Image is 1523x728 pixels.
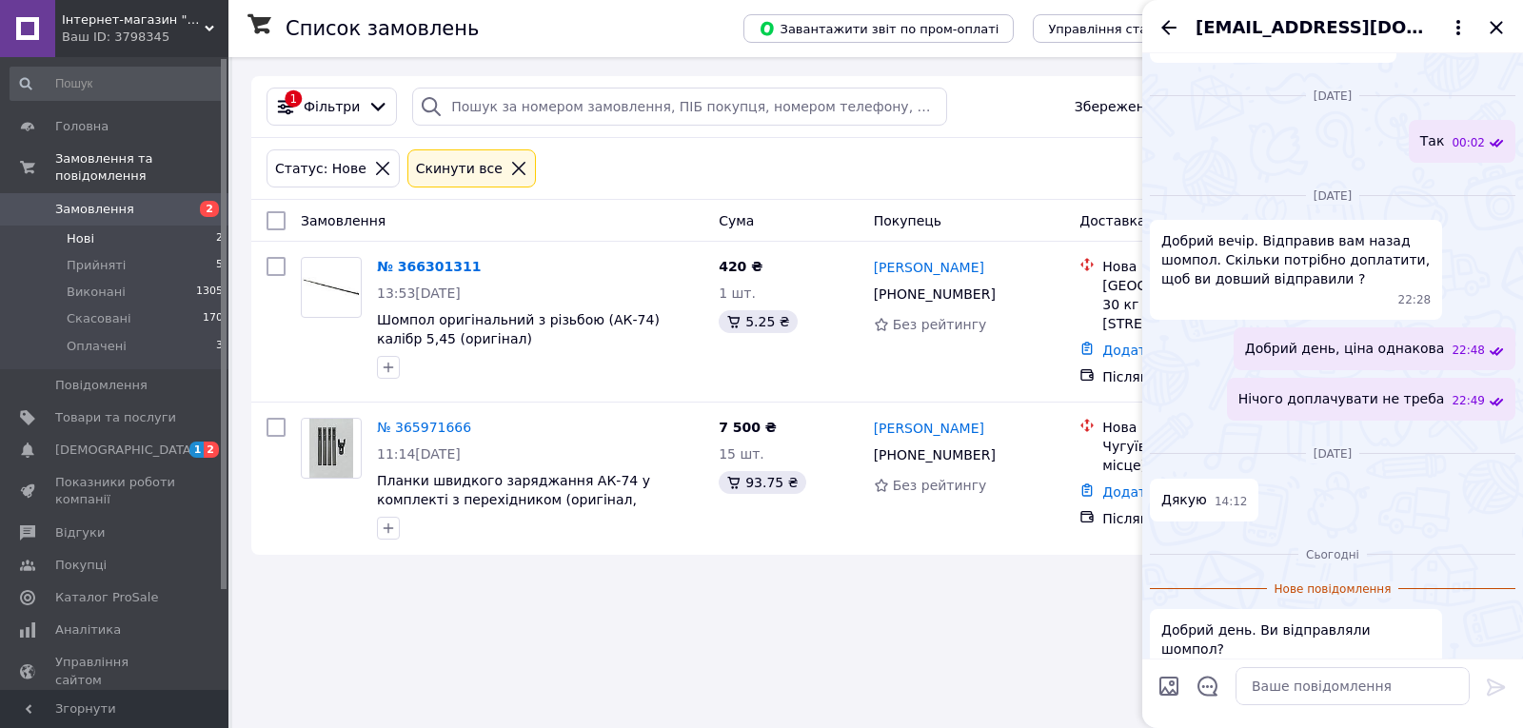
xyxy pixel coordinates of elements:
span: Управління статусами [1048,22,1194,36]
span: 22:49 06.10.2025 [1452,393,1485,409]
span: [DATE] [1306,188,1360,205]
div: Ваш ID: 3798345 [62,29,228,46]
div: Післяплата [1102,509,1312,528]
a: Фото товару [301,418,362,479]
div: Післяплата [1102,367,1312,386]
span: [EMAIL_ADDRESS][DOMAIN_NAME] [1196,15,1432,40]
div: Статус: Нове [271,158,370,179]
span: 14:12 08.10.2025 [1215,494,1248,510]
div: 93.75 ₴ [719,471,805,494]
span: 5 [216,257,223,274]
span: 2 [200,201,219,217]
span: Управління сайтом [55,654,176,688]
div: Нова Пошта [1102,418,1312,437]
span: Покупець [874,213,941,228]
span: Товари та послуги [55,409,176,426]
span: Збережені фільтри: [1075,97,1214,116]
button: [EMAIL_ADDRESS][DOMAIN_NAME] [1196,15,1470,40]
span: Фільтри [304,97,360,116]
span: Добрий день, ціна однакова [1245,339,1445,359]
span: Замовлення [301,213,386,228]
span: Доставка та оплата [1079,213,1219,228]
span: Виконані [67,284,126,301]
button: Назад [1157,16,1180,39]
button: Закрити [1485,16,1508,39]
span: Каталог ProSale [55,589,158,606]
span: 2 [204,442,219,458]
span: 1 [189,442,205,458]
span: 13:53[DATE] [377,285,461,301]
span: Нове повідомлення [1267,581,1399,598]
span: Прийняті [67,257,126,274]
div: [PHONE_NUMBER] [870,281,999,307]
span: [DATE] [1306,89,1360,105]
span: Добрий день. Ви відправляли шомпол? [1161,620,1431,659]
a: [PERSON_NAME] [874,258,984,277]
span: Нові [67,230,94,247]
span: Cума [719,213,754,228]
span: Без рейтингу [893,478,987,493]
a: № 366301311 [377,259,481,274]
span: 420 ₴ [719,259,762,274]
input: Пошук [10,67,225,101]
img: Фото товару [302,272,361,303]
span: Добрий вечір. Відправив вам назад шомпол. Скільки потрібно доплатити, щоб ви довший відправили ? [1161,231,1431,288]
span: 170 [203,310,223,327]
span: Головна [55,118,109,135]
a: Додати ЕН [1102,343,1177,358]
a: Шомпол оригінальний з різьбою (АК-74) калібр 5,45 (оригінал) [377,312,660,346]
a: № 365971666 [377,420,471,435]
h1: Список замовлень [286,17,479,40]
div: 06.10.2025 [1150,186,1515,205]
div: [PHONE_NUMBER] [870,442,999,468]
span: Покупці [55,557,107,574]
a: Планки швидкого заряджання АК-74 у комплекті з перехідником (оригінал, радянського виробництва) [377,473,650,526]
span: Інтернет-магазин "ТСК Едельвейс" [62,11,205,29]
span: 00:02 25.09.2025 [1452,135,1485,151]
span: 22:28 06.10.2025 [1398,292,1432,308]
button: Відкрити шаблони відповідей [1196,674,1220,698]
span: 1 шт. [719,285,756,301]
span: [DEMOGRAPHIC_DATA] [55,442,196,459]
span: Дякую [1161,490,1207,510]
div: Нова Пошта [1102,257,1312,276]
div: Cкинути все [412,158,506,179]
span: Аналітика [55,621,121,639]
span: 1305 [196,284,223,301]
div: 5.25 ₴ [719,310,797,333]
a: [PERSON_NAME] [874,419,984,438]
span: Замовлення [55,201,134,218]
span: 11:14[DATE] [377,446,461,462]
span: Так [1420,131,1445,151]
span: Без рейтингу [893,317,987,332]
span: Оплачені [67,338,127,355]
span: 3 [216,338,223,355]
span: Скасовані [67,310,131,327]
div: [GEOGRAPHIC_DATA], №6 (до 30 кг на одне місце): вул. [STREET_ADDRESS] [1102,276,1312,333]
div: Чугуїв, №3 (до 30 кг на одне місце): вул. Кожедуба, 1 [1102,437,1312,475]
span: Повідомлення [55,377,148,394]
span: Відгуки [55,524,105,541]
span: 2 [216,230,223,247]
div: 25.09.2025 [1150,86,1515,105]
span: Завантажити звіт по пром-оплаті [759,20,999,37]
span: Сьогодні [1298,547,1367,563]
button: Управління статусами [1033,14,1209,43]
div: 08.10.2025 [1150,443,1515,462]
span: 15 шт. [719,446,764,462]
a: Додати ЕН [1102,484,1177,500]
input: Пошук за номером замовлення, ПІБ покупця, номером телефону, Email, номером накладної [412,88,947,126]
span: Замовлення та повідомлення [55,150,228,185]
span: [DATE] [1306,446,1360,462]
span: 22:48 06.10.2025 [1452,343,1485,359]
a: Фото товару [301,257,362,318]
button: Завантажити звіт по пром-оплаті [743,14,1014,43]
span: 7 500 ₴ [719,420,777,435]
div: 12.10.2025 [1150,544,1515,563]
span: Нічого доплачувати не треба [1238,389,1445,409]
span: Показники роботи компанії [55,474,176,508]
img: Фото товару [309,419,354,478]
